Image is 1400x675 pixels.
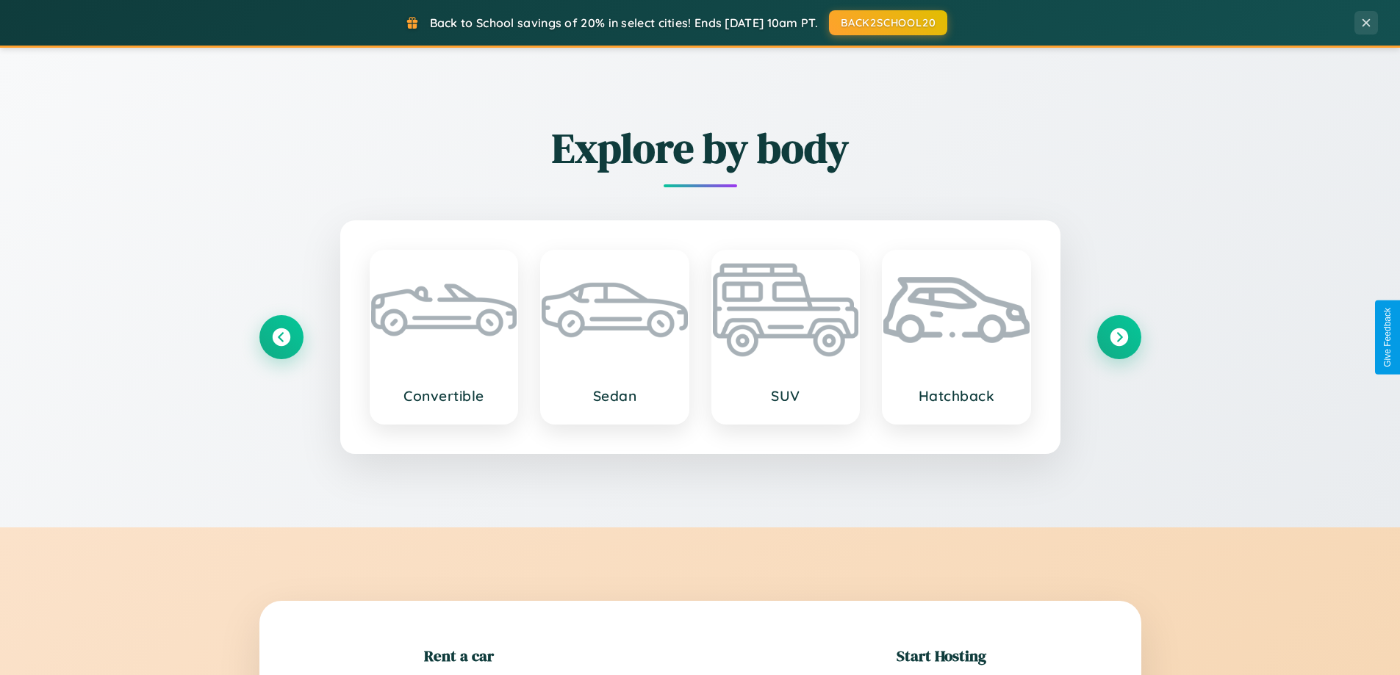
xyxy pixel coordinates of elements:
h3: Hatchback [898,387,1015,405]
h2: Start Hosting [897,645,986,666]
h3: Convertible [386,387,503,405]
h2: Rent a car [424,645,494,666]
h3: SUV [728,387,844,405]
h2: Explore by body [259,120,1141,176]
button: BACK2SCHOOL20 [829,10,947,35]
h3: Sedan [556,387,673,405]
div: Give Feedback [1382,308,1393,367]
span: Back to School savings of 20% in select cities! Ends [DATE] 10am PT. [430,15,818,30]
